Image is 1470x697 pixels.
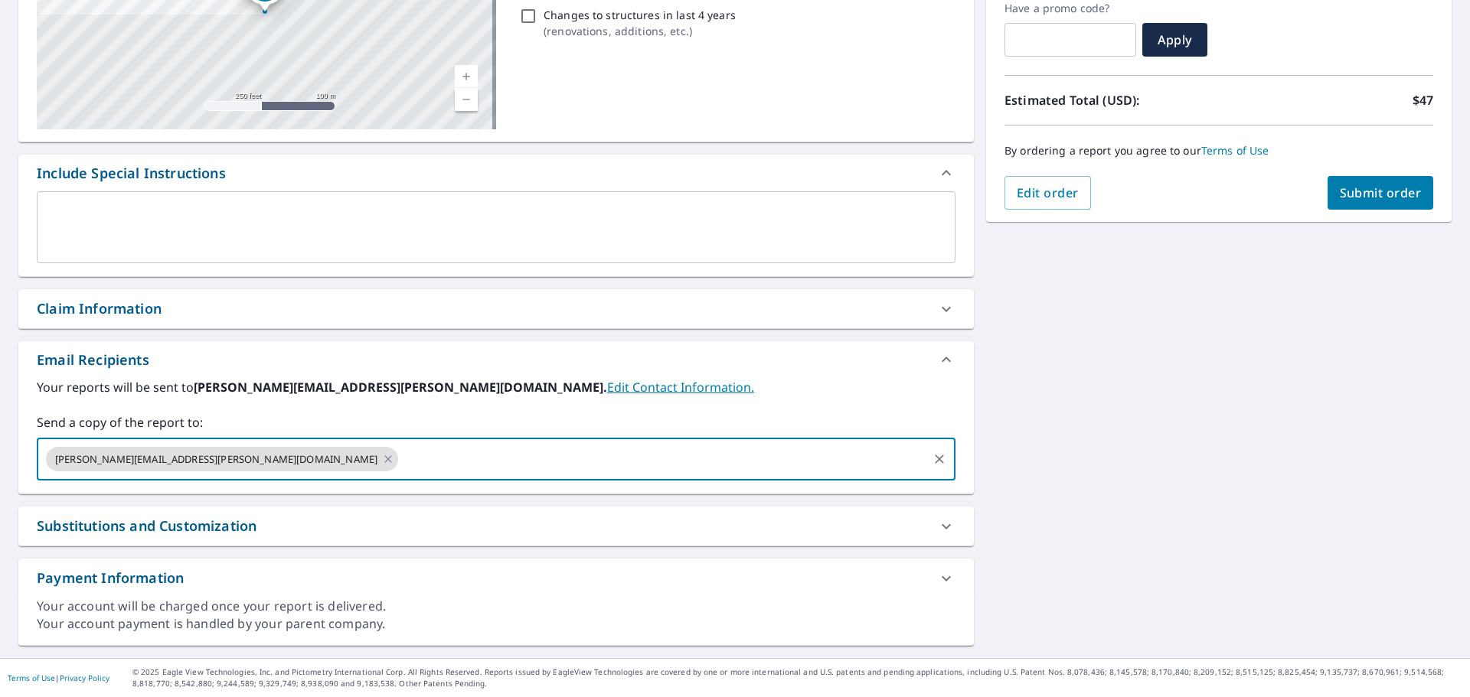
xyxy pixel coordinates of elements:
div: Email Recipients [18,341,974,378]
label: Have a promo code? [1004,2,1136,15]
span: Apply [1155,31,1195,48]
a: Terms of Use [1201,143,1269,158]
div: Claim Information [18,289,974,328]
div: Include Special Instructions [18,155,974,191]
div: Your account payment is handled by your parent company. [37,615,955,633]
div: [PERSON_NAME][EMAIL_ADDRESS][PERSON_NAME][DOMAIN_NAME] [46,447,398,471]
div: Include Special Instructions [37,163,226,184]
p: ( renovations, additions, etc. ) [544,23,736,39]
p: Changes to structures in last 4 years [544,7,736,23]
p: $47 [1413,91,1433,109]
div: Claim Information [37,298,162,319]
p: By ordering a report you agree to our [1004,144,1433,158]
p: © 2025 Eagle View Technologies, Inc. and Pictometry International Corp. All Rights Reserved. Repo... [132,666,1462,689]
div: Your account will be charged once your report is delivered. [37,598,955,615]
label: Your reports will be sent to [37,378,955,396]
a: Terms of Use [8,673,55,683]
a: Current Level 17, Zoom In [455,65,478,88]
span: Submit order [1340,184,1422,201]
a: EditContactInfo [607,379,754,396]
label: Send a copy of the report to: [37,413,955,432]
a: Current Level 17, Zoom Out [455,88,478,111]
span: Edit order [1017,184,1079,201]
span: [PERSON_NAME][EMAIL_ADDRESS][PERSON_NAME][DOMAIN_NAME] [46,452,387,467]
b: [PERSON_NAME][EMAIL_ADDRESS][PERSON_NAME][DOMAIN_NAME]. [194,379,607,396]
p: | [8,673,109,682]
div: Substitutions and Customization [18,506,974,546]
button: Edit order [1004,176,1091,210]
div: Payment Information [37,568,184,588]
button: Clear [929,448,950,470]
p: Estimated Total (USD): [1004,91,1219,109]
div: Payment Information [18,559,974,598]
a: Privacy Policy [60,673,109,683]
div: Substitutions and Customization [37,516,256,536]
div: Email Recipients [37,350,149,370]
button: Submit order [1328,176,1434,210]
button: Apply [1142,23,1207,57]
